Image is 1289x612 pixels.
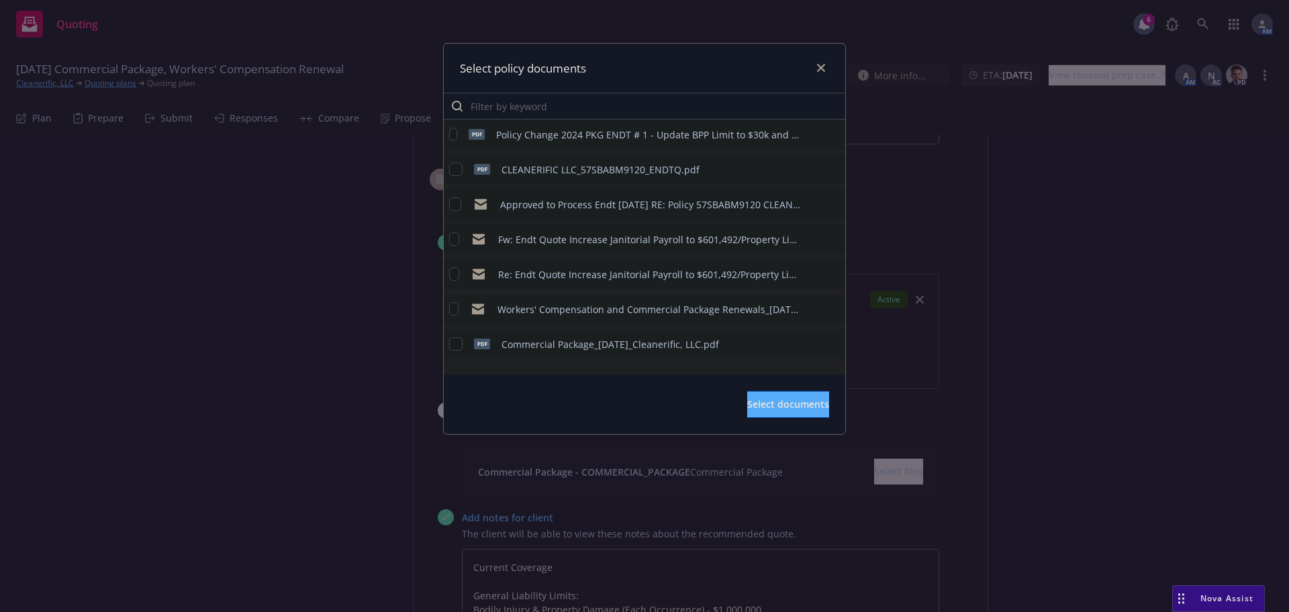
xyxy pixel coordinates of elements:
[806,266,817,282] button: download file
[498,232,801,247] div: Fw: Endt Quote Increase Janitorial Payroll to $601,492/Property Limit to $30,000 - Cleanerfific, LLC
[496,128,801,142] div: Policy Change 2024 PKG ENDT # 1 - Update BPP Limit to $30k and updating estimated 12-months payro...
[1172,585,1265,612] button: Nova Assist
[460,60,586,77] h1: Select policy documents
[806,126,817,142] button: download file
[497,302,801,316] div: Workers' Compensation and Commercial Package Renewals_[DATE]_Cleanerific, LLC_Newfront Insurance
[498,267,801,281] div: Re: Endt Quote Increase Janitorial Payroll to $601,492/Property Limit to $30,000 - Cleanerfific, LLC
[806,231,817,247] button: download file
[806,336,817,352] button: download file
[828,161,840,177] button: preview file
[747,398,829,410] span: Select documents
[806,301,817,317] button: download file
[813,60,829,76] a: close
[747,391,829,418] button: Select documents
[444,93,845,120] input: Filter by keyword
[828,266,840,282] button: preview file
[502,337,719,351] div: Commercial Package_[DATE]_Cleanerific, LLC.pdf
[828,336,840,352] button: preview file
[828,301,840,317] button: preview file
[474,164,490,174] span: pdf
[828,231,840,247] button: preview file
[500,198,801,212] div: Approved to Process Endt [DATE] RE: Policy 57SBABM9120 CLEANERIFIC LLC
[1200,593,1253,604] span: Nova Assist
[806,196,817,212] button: download file
[474,339,490,349] span: pdf
[469,129,485,139] span: pdf
[828,196,840,212] button: preview file
[502,163,700,177] div: CLEANERIFIC LLC_57SBABM9120_ENDTQ.pdf
[1173,586,1190,611] div: Drag to move
[806,161,817,177] button: download file
[828,126,840,142] button: preview file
